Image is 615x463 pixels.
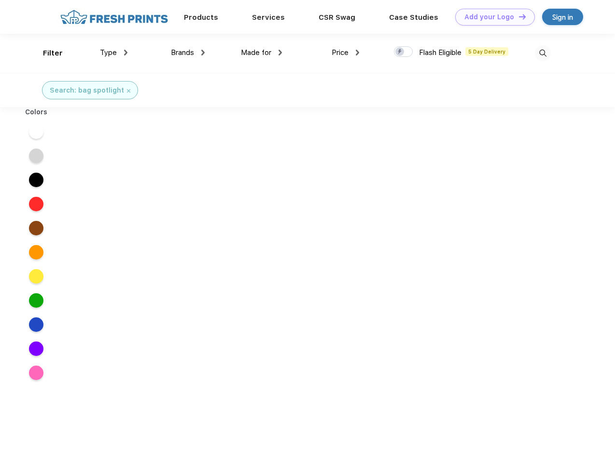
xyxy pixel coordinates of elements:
[18,107,55,117] div: Colors
[57,9,171,26] img: fo%20logo%202.webp
[50,85,124,95] div: Search: bag spotlight
[127,89,130,93] img: filter_cancel.svg
[465,47,508,56] span: 5 Day Delivery
[356,50,359,55] img: dropdown.png
[279,50,282,55] img: dropdown.png
[535,45,551,61] img: desktop_search.svg
[542,9,583,25] a: Sign in
[171,48,194,57] span: Brands
[419,48,461,57] span: Flash Eligible
[552,12,573,23] div: Sign in
[332,48,349,57] span: Price
[124,50,127,55] img: dropdown.png
[464,13,514,21] div: Add your Logo
[100,48,117,57] span: Type
[201,50,205,55] img: dropdown.png
[43,48,63,59] div: Filter
[241,48,271,57] span: Made for
[184,13,218,22] a: Products
[519,14,526,19] img: DT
